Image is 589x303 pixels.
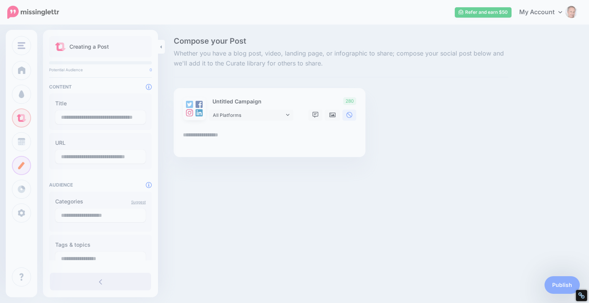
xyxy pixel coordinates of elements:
a: All Platforms [209,110,293,121]
a: My Account [512,3,577,22]
h4: Content [49,84,152,90]
span: Whether you have a blog post, video, landing page, or infographic to share; compose your social p... [174,49,508,69]
span: All Platforms [213,111,284,119]
div: Restore Info Box &#10;&#10;NoFollow Info:&#10; META-Robots NoFollow: &#09;true&#10; META-Robots N... [578,292,585,299]
img: curate.png [55,43,66,51]
img: Missinglettr [7,6,59,19]
a: Suggest [131,200,146,204]
img: menu.png [18,42,25,49]
label: URL [55,138,146,147]
p: Potential Audience [49,67,152,72]
label: Categories [55,197,146,206]
span: Compose your Post [174,37,508,45]
a: Publish [545,276,580,294]
label: Tags & topics [55,240,146,249]
label: Title [55,99,146,108]
p: Untitled Campaign [209,97,294,106]
span: 280 [343,97,356,105]
a: Refer and earn $50 [455,7,512,18]
span: 0 [150,67,152,72]
p: Creating a Post [69,42,109,51]
h4: Audience [49,182,152,188]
